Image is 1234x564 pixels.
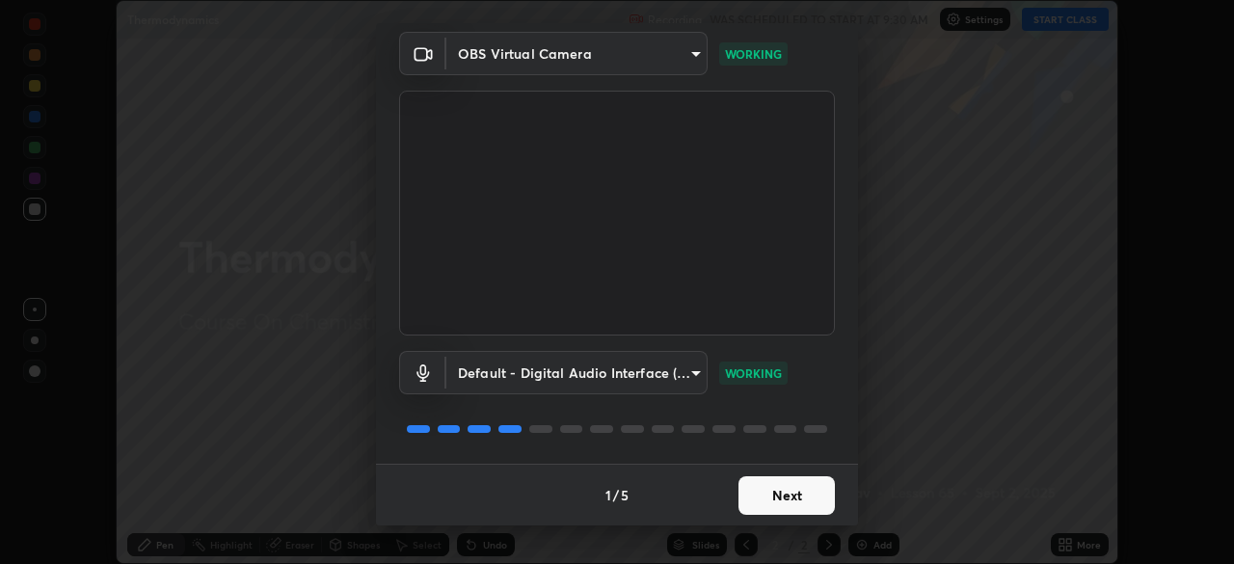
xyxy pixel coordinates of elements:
h4: / [613,485,619,505]
h4: 5 [621,485,629,505]
div: OBS Virtual Camera [446,351,708,394]
p: WORKING [725,364,782,382]
div: OBS Virtual Camera [446,32,708,75]
p: WORKING [725,45,782,63]
h4: 1 [605,485,611,505]
button: Next [738,476,835,515]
